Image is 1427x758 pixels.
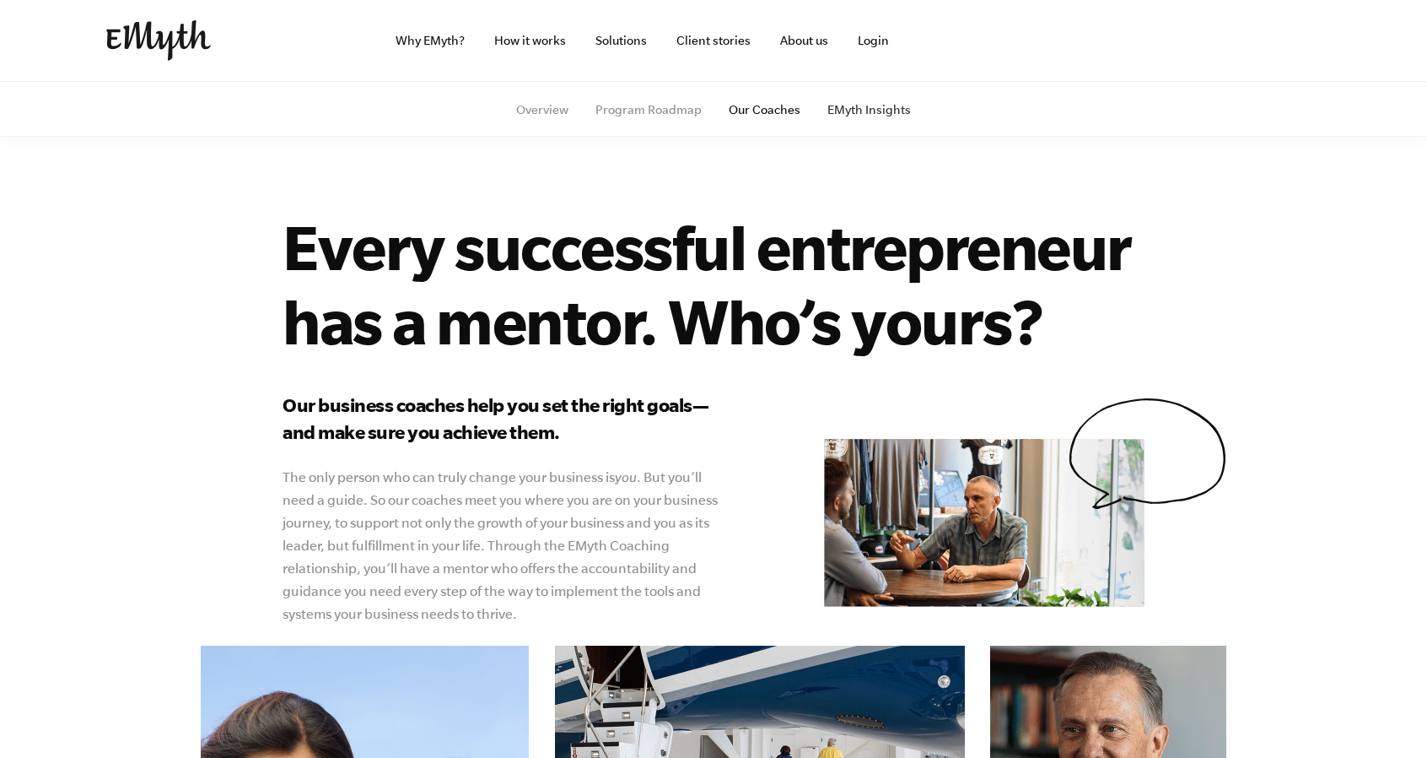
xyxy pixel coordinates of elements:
[958,22,1135,59] iframe: Embedded CTA
[283,392,725,446] h3: Our business coaches help you set the right goals—and make sure you achieve them.
[595,103,702,116] a: Program Roadmap
[283,209,1226,358] h1: Every successful entrepreneur has a mentor. Who’s yours?
[615,469,637,485] i: you
[824,439,1144,607] img: e-myth business coaching our coaches mentor don matt talking
[1144,22,1321,59] iframe: Embedded CTA
[729,103,800,116] a: Our Coaches
[516,103,568,116] a: Overview
[283,466,725,625] p: The only person who can truly change your business is . But you’ll need a guide. So our coaches m...
[827,103,911,116] a: EMyth Insights
[106,20,211,61] img: EMyth
[1343,677,1427,758] iframe: Chat Widget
